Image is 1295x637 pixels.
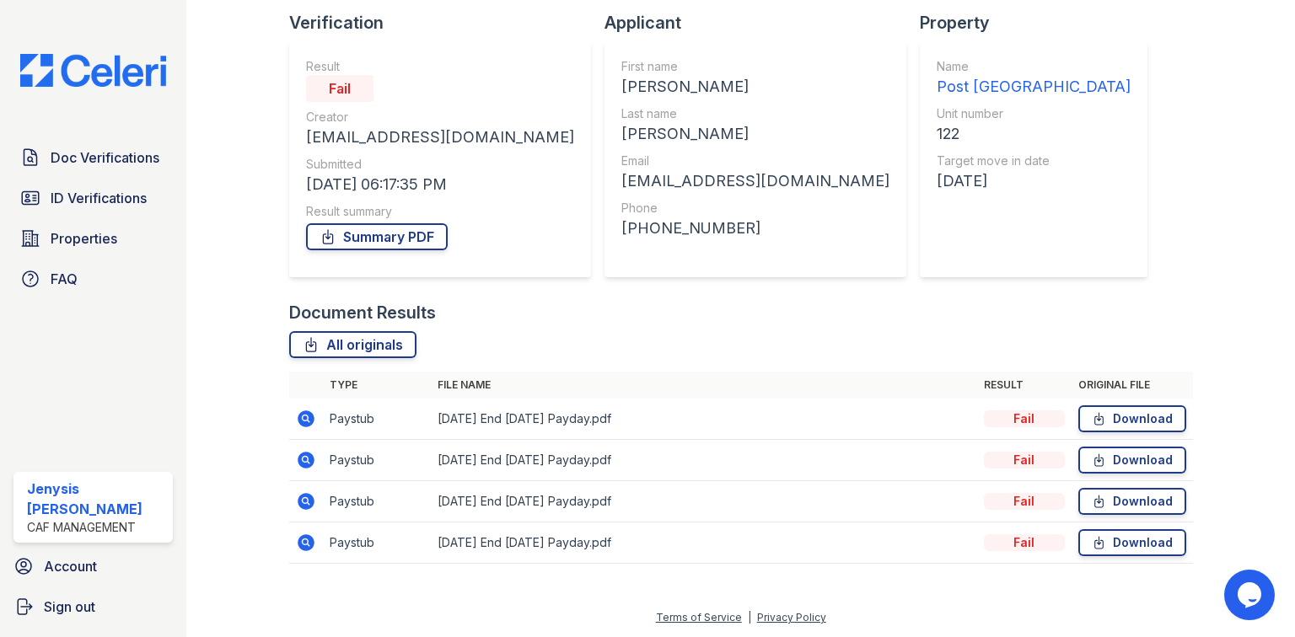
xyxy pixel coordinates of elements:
[984,493,1065,510] div: Fail
[1072,372,1193,399] th: Original file
[51,188,147,208] span: ID Verifications
[937,122,1131,146] div: 122
[13,262,173,296] a: FAQ
[937,58,1131,99] a: Name Post [GEOGRAPHIC_DATA]
[306,126,574,149] div: [EMAIL_ADDRESS][DOMAIN_NAME]
[51,228,117,249] span: Properties
[937,58,1131,75] div: Name
[323,372,431,399] th: Type
[431,522,977,564] td: [DATE] End [DATE] Payday.pdf
[7,590,180,624] a: Sign out
[920,11,1161,35] div: Property
[1078,447,1186,474] a: Download
[1224,570,1278,620] iframe: chat widget
[306,203,574,220] div: Result summary
[621,169,889,193] div: [EMAIL_ADDRESS][DOMAIN_NAME]
[51,147,159,168] span: Doc Verifications
[757,611,826,624] a: Privacy Policy
[748,611,751,624] div: |
[306,75,373,102] div: Fail
[323,522,431,564] td: Paystub
[605,11,920,35] div: Applicant
[306,173,574,196] div: [DATE] 06:17:35 PM
[937,105,1131,122] div: Unit number
[306,223,448,250] a: Summary PDF
[323,399,431,440] td: Paystub
[937,153,1131,169] div: Target move in date
[13,141,173,174] a: Doc Verifications
[621,75,889,99] div: [PERSON_NAME]
[977,372,1072,399] th: Result
[621,153,889,169] div: Email
[306,58,574,75] div: Result
[289,301,436,324] div: Document Results
[44,556,97,576] span: Account
[51,269,78,289] span: FAQ
[1078,405,1186,432] a: Download
[27,519,166,536] div: CAF Management
[431,481,977,522] td: [DATE] End [DATE] Payday.pdf
[984,452,1065,468] div: Fail
[656,611,742,624] a: Terms of Service
[621,122,889,146] div: [PERSON_NAME]
[621,105,889,122] div: Last name
[13,181,173,215] a: ID Verifications
[431,440,977,481] td: [DATE] End [DATE] Payday.pdf
[621,217,889,240] div: [PHONE_NUMBER]
[44,597,95,617] span: Sign out
[1078,488,1186,515] a: Download
[7,549,180,583] a: Account
[27,479,166,519] div: Jenysis [PERSON_NAME]
[13,222,173,255] a: Properties
[1078,529,1186,556] a: Download
[323,481,431,522] td: Paystub
[937,169,1131,193] div: [DATE]
[289,11,605,35] div: Verification
[7,54,180,87] img: CE_Logo_Blue-a8612792a0a2168367f1c8372b55b34899dd931a85d93a1a3d3e32e68fde9ad4.png
[323,440,431,481] td: Paystub
[306,156,574,173] div: Submitted
[984,534,1065,551] div: Fail
[984,410,1065,427] div: Fail
[289,331,416,358] a: All originals
[431,399,977,440] td: [DATE] End [DATE] Payday.pdf
[431,372,977,399] th: File name
[937,75,1131,99] div: Post [GEOGRAPHIC_DATA]
[306,109,574,126] div: Creator
[621,58,889,75] div: First name
[621,200,889,217] div: Phone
